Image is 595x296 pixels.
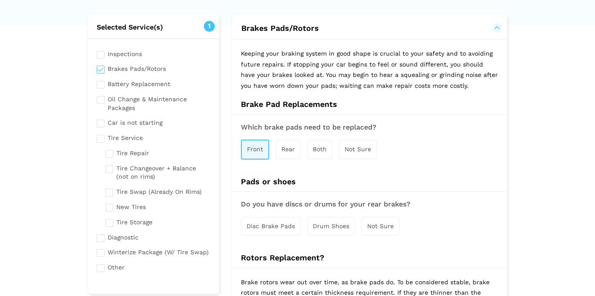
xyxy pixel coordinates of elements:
h4: Brake Pad Replacements [232,100,507,109]
h3: Do you have discs or drums for your rear brakes? [241,200,498,208]
h3: Which brake pads need to be replaced? [241,123,498,131]
p: Keeping your braking system in good shape is crucial to your safety and to avoiding future repair... [232,40,507,100]
h4: Rotors Replacement? [232,253,507,263]
span: Not Sure [367,223,394,229]
span: 1 [204,21,215,32]
span: Rear [281,146,295,153]
span: Disc Brake Pads [247,223,295,229]
span: Front [247,146,263,153]
h2: Selected Service(s) [88,23,219,32]
h4: Pads or shoes [232,177,507,186]
button: Brakes Pads/Rotors [241,23,498,33]
span: Not Sure [345,146,371,153]
span: Both [313,146,327,153]
span: Drum Shoes [313,223,349,229]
